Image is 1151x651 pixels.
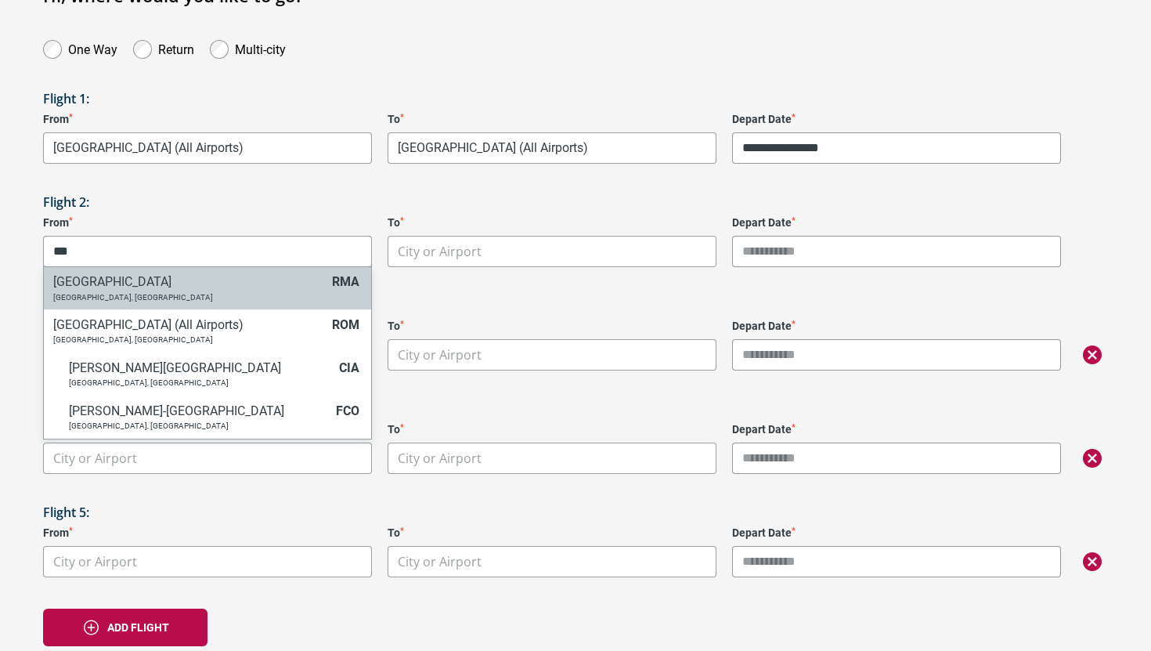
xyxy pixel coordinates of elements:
[339,360,359,375] span: CIA
[388,132,716,164] span: Melbourne, Australia
[388,216,716,230] label: To
[53,553,137,570] span: City or Airport
[732,423,1061,436] label: Depart Date
[53,293,324,302] p: [GEOGRAPHIC_DATA], [GEOGRAPHIC_DATA]
[732,216,1061,230] label: Depart Date
[398,346,482,363] span: City or Airport
[44,443,371,474] span: City or Airport
[732,526,1061,540] label: Depart Date
[69,378,331,388] p: [GEOGRAPHIC_DATA], [GEOGRAPHIC_DATA]
[388,423,716,436] label: To
[43,195,1108,210] h3: Flight 2:
[43,402,1108,417] h3: Flight 4:
[69,360,331,375] h6: [PERSON_NAME][GEOGRAPHIC_DATA]
[398,450,482,467] span: City or Airport
[732,113,1061,126] label: Depart Date
[53,450,137,467] span: City or Airport
[388,547,716,577] span: City or Airport
[398,553,482,570] span: City or Airport
[43,526,372,540] label: From
[53,317,324,332] h6: [GEOGRAPHIC_DATA] (All Airports)
[388,236,716,267] span: City or Airport
[388,113,716,126] label: To
[43,236,372,267] span: City or Airport
[43,298,1108,313] h3: Flight 3:
[388,443,716,474] span: City or Airport
[388,133,716,163] span: Melbourne, Australia
[158,38,194,57] label: Return
[332,274,359,289] span: RMA
[43,443,372,474] span: City or Airport
[43,113,372,126] label: From
[398,243,482,260] span: City or Airport
[69,421,328,431] p: [GEOGRAPHIC_DATA], [GEOGRAPHIC_DATA]
[68,38,117,57] label: One Way
[336,403,359,418] span: FCO
[53,335,324,345] p: [GEOGRAPHIC_DATA], [GEOGRAPHIC_DATA]
[43,609,207,646] button: Add flight
[44,133,371,163] span: Glasgow, United Kingdom
[388,340,716,371] span: City or Airport
[43,546,372,577] span: City or Airport
[388,339,716,371] span: City or Airport
[732,320,1061,333] label: Depart Date
[43,132,372,164] span: Glasgow, United Kingdom
[43,216,372,230] label: From
[332,317,359,332] span: ROM
[43,92,1108,107] h3: Flight 1:
[388,546,716,577] span: City or Airport
[235,38,286,57] label: Multi-city
[388,237,716,267] span: City or Airport
[44,547,371,577] span: City or Airport
[44,236,371,267] input: Search
[388,443,716,474] span: City or Airport
[69,403,328,418] h6: [PERSON_NAME]-[GEOGRAPHIC_DATA]
[388,320,716,333] label: To
[53,274,324,289] h6: [GEOGRAPHIC_DATA]
[43,505,1108,520] h3: Flight 5:
[388,526,716,540] label: To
